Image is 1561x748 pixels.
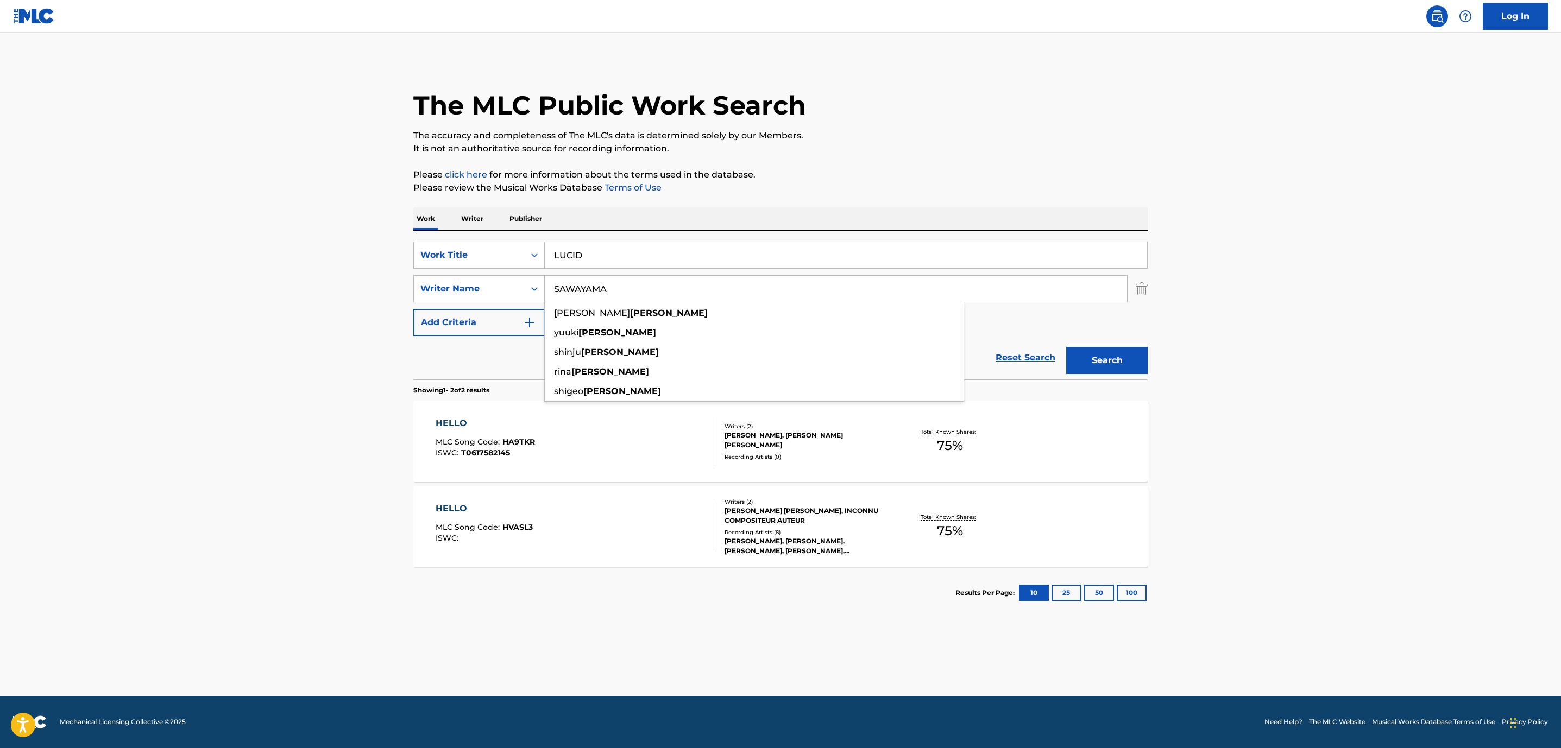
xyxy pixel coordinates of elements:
[937,521,963,541] span: 75 %
[1066,347,1148,374] button: Search
[955,588,1017,598] p: Results Per Page:
[506,207,545,230] p: Publisher
[413,181,1148,194] p: Please review the Musical Works Database
[461,448,510,458] span: T0617582145
[725,536,889,556] div: [PERSON_NAME], [PERSON_NAME], [PERSON_NAME], [PERSON_NAME], [PERSON_NAME]
[413,207,438,230] p: Work
[602,182,662,193] a: Terms of Use
[921,513,979,521] p: Total Known Shares:
[436,417,535,430] div: HELLO
[578,327,656,338] strong: [PERSON_NAME]
[554,347,581,357] span: shinju
[725,498,889,506] div: Writers ( 2 )
[436,502,533,515] div: HELLO
[1426,5,1448,27] a: Public Search
[581,347,659,357] strong: [PERSON_NAME]
[725,422,889,430] div: Writers ( 2 )
[583,386,661,396] strong: [PERSON_NAME]
[1510,707,1516,739] div: Drag
[60,717,186,727] span: Mechanical Licensing Collective © 2025
[554,327,578,338] span: yuuki
[502,437,535,447] span: HA9TKR
[1309,717,1365,727] a: The MLC Website
[420,249,518,262] div: Work Title
[413,129,1148,142] p: The accuracy and completeness of The MLC's data is determined solely by our Members.
[725,453,889,461] div: Recording Artists ( 0 )
[554,366,571,377] span: rina
[1372,717,1495,727] a: Musical Works Database Terms of Use
[1084,585,1114,601] button: 50
[1507,696,1561,748] iframe: Chat Widget
[1019,585,1049,601] button: 10
[413,89,806,122] h1: The MLC Public Work Search
[1117,585,1147,601] button: 100
[436,448,461,458] span: ISWC :
[413,486,1148,567] a: HELLOMLC Song Code:HVASL3ISWC:Writers (2)[PERSON_NAME] [PERSON_NAME], INCONNU COMPOSITEUR AUTEURR...
[436,533,461,543] span: ISWC :
[725,430,889,450] div: [PERSON_NAME], [PERSON_NAME] [PERSON_NAME]
[458,207,487,230] p: Writer
[1502,717,1548,727] a: Privacy Policy
[445,169,487,180] a: click here
[1052,585,1081,601] button: 25
[554,308,630,318] span: [PERSON_NAME]
[13,715,47,728] img: logo
[1264,717,1302,727] a: Need Help?
[630,308,708,318] strong: [PERSON_NAME]
[937,436,963,455] span: 75 %
[725,528,889,536] div: Recording Artists ( 8 )
[13,8,55,24] img: MLC Logo
[436,437,502,447] span: MLC Song Code :
[413,385,489,395] p: Showing 1 - 2 of 2 results
[420,282,518,295] div: Writer Name
[523,316,536,329] img: 9d2ae6d4665cec9f34b9.svg
[990,346,1061,370] a: Reset Search
[921,428,979,436] p: Total Known Shares:
[413,142,1148,155] p: It is not an authoritative source for recording information.
[436,522,502,532] span: MLC Song Code :
[725,506,889,525] div: [PERSON_NAME] [PERSON_NAME], INCONNU COMPOSITEUR AUTEUR
[554,386,583,396] span: shigeo
[413,168,1148,181] p: Please for more information about the terms used in the database.
[1459,10,1472,23] img: help
[1136,275,1148,302] img: Delete Criterion
[413,309,545,336] button: Add Criteria
[502,522,533,532] span: HVASL3
[413,401,1148,482] a: HELLOMLC Song Code:HA9TKRISWC:T0617582145Writers (2)[PERSON_NAME], [PERSON_NAME] [PERSON_NAME]Rec...
[1455,5,1476,27] div: Help
[1431,10,1444,23] img: search
[1483,3,1548,30] a: Log In
[571,366,649,377] strong: [PERSON_NAME]
[413,242,1148,379] form: Search Form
